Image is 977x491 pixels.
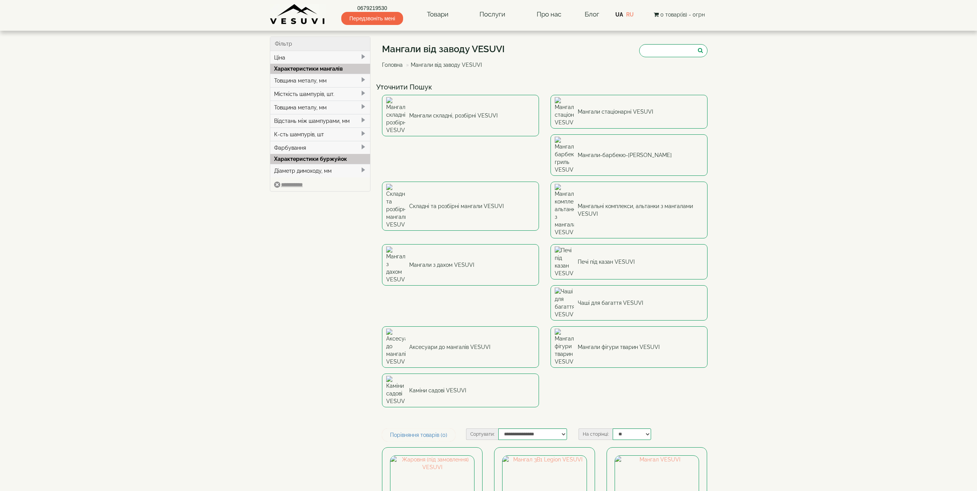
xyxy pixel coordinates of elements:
div: Характеристики буржуйок [270,154,370,164]
h4: Уточнити Пошук [376,83,713,91]
a: Чаші для багаття VESUVI Чаші для багаття VESUVI [550,285,708,321]
a: Порівняння товарів (0) [382,428,455,441]
div: Характеристики мангалів [270,64,370,74]
a: Блог [585,10,599,18]
span: 0 товар(ів) - 0грн [660,12,705,18]
img: Мангали складні, розбірні VESUVI [386,97,405,134]
a: Мангали-барбекю-гриль VESUVI Мангали-барбекю-[PERSON_NAME] [550,134,708,176]
a: UA [615,12,623,18]
div: К-сть шампурів, шт [270,127,370,141]
div: Місткість шампурів, шт. [270,87,370,101]
label: На сторінці: [579,428,613,440]
div: Фільтр [270,37,370,51]
h1: Мангали від заводу VESUVI [382,44,505,54]
a: Складні та розбірні мангали VESUVI Складні та розбірні мангали VESUVI [382,182,539,231]
img: Завод VESUVI [270,4,326,25]
div: Ціна [270,51,370,64]
div: Фарбування [270,141,370,154]
img: Каміни садові VESUVI [386,376,405,405]
img: Мангали стаціонарні VESUVI [555,97,574,126]
img: Мангальні комплекси, альтанки з мангалами VESUVI [555,184,574,236]
img: Мангали фігури тварин VESUVI [555,329,574,365]
a: Послуги [472,6,513,23]
div: Діаметр димоходу, мм [270,164,370,177]
a: Печі під казан VESUVI Печі під казан VESUVI [550,244,708,279]
button: 0 товар(ів) - 0грн [651,10,707,19]
img: Аксесуари до мангалів VESUVI [386,329,405,365]
img: Мангали з дахом VESUVI [386,246,405,283]
a: Головна [382,62,403,68]
a: Аксесуари до мангалів VESUVI Аксесуари до мангалів VESUVI [382,326,539,368]
img: Печі під казан VESUVI [555,246,574,277]
a: Мангали стаціонарні VESUVI Мангали стаціонарні VESUVI [550,95,708,129]
a: 0679219530 [341,4,403,12]
a: Мангали фігури тварин VESUVI Мангали фігури тварин VESUVI [550,326,708,368]
a: RU [626,12,634,18]
a: Товари [419,6,456,23]
label: Сортувати: [466,428,498,440]
img: Мангали-барбекю-гриль VESUVI [555,137,574,174]
a: Мангальні комплекси, альтанки з мангалами VESUVI Мангальні комплекси, альтанки з мангалами VESUVI [550,182,708,238]
span: Передзвоніть мені [341,12,403,25]
li: Мангали від заводу VESUVI [404,61,482,69]
a: Мангали складні, розбірні VESUVI Мангали складні, розбірні VESUVI [382,95,539,136]
a: Каміни садові VESUVI Каміни садові VESUVI [382,374,539,407]
div: Відстань між шампурами, мм [270,114,370,127]
img: Чаші для багаття VESUVI [555,288,574,318]
div: Товщина металу, мм [270,101,370,114]
img: Складні та розбірні мангали VESUVI [386,184,405,228]
div: Товщина металу, мм [270,74,370,87]
a: Про нас [529,6,569,23]
a: Мангали з дахом VESUVI Мангали з дахом VESUVI [382,244,539,286]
